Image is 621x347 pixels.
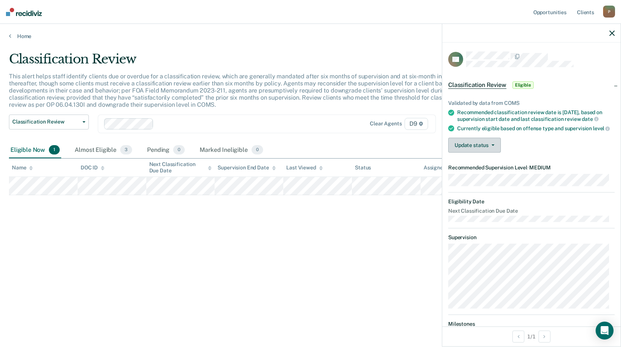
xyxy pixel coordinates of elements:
span: 0 [173,145,185,155]
div: Next Classification Due Date [149,161,212,174]
div: Eligible Now [9,142,61,159]
div: DOC ID [81,165,104,171]
div: Name [12,165,33,171]
p: This alert helps staff identify clients due or overdue for a classification review, which are gen... [9,73,466,109]
span: 1 [49,145,60,155]
button: Previous Opportunity [512,331,524,343]
div: 1 / 1 [442,326,621,346]
div: P [603,6,615,18]
span: Classification Review [12,119,79,125]
span: 3 [120,145,132,155]
dt: Supervision [448,234,615,241]
div: Open Intercom Messenger [596,322,614,340]
div: Assigned to [424,165,459,171]
a: Home [9,33,612,40]
button: Update status [448,138,501,153]
div: Last Viewed [286,165,322,171]
span: Classification Review [448,81,506,89]
div: Marked Ineligible [198,142,265,159]
span: date [582,116,598,122]
div: Classification Review [9,51,475,73]
span: level [593,125,610,131]
div: Almost Eligible [73,142,134,159]
div: Recommended classification review date is [DATE], based on supervision start date and last classi... [457,109,615,122]
span: 0 [252,145,263,155]
div: Classification ReviewEligible [442,73,621,97]
span: • [527,165,529,171]
div: Currently eligible based on offense type and supervision [457,125,615,132]
div: Supervision End Date [218,165,275,171]
div: Clear agents [370,121,402,127]
button: Next Opportunity [539,331,550,343]
div: Validated by data from COMS [448,100,615,106]
div: Pending [146,142,186,159]
dt: Milestones [448,321,615,327]
div: Status [355,165,371,171]
span: Eligible [512,81,534,89]
dt: Next Classification Due Date [448,208,615,214]
img: Recidiviz [6,8,42,16]
dt: Recommended Supervision Level MEDIUM [448,165,615,171]
span: D9 [405,118,428,130]
dt: Eligibility Date [448,198,615,205]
